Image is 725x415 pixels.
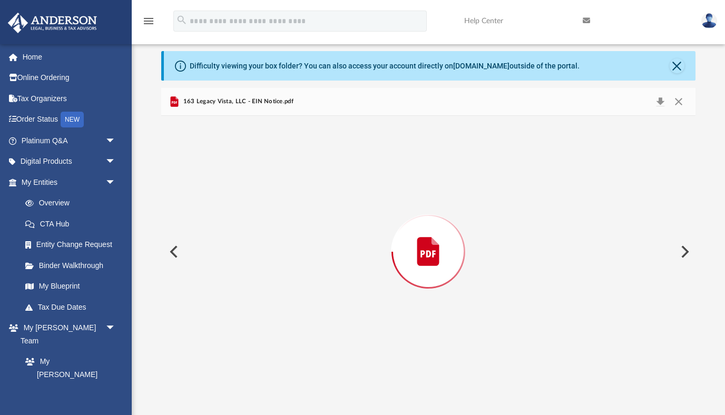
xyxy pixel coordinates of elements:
[105,172,126,193] span: arrow_drop_down
[142,20,155,27] a: menu
[7,67,132,88] a: Online Ordering
[453,62,510,70] a: [DOMAIN_NAME]
[15,351,121,398] a: My [PERSON_NAME] Team
[161,237,184,266] button: Previous File
[142,15,155,27] i: menu
[15,193,132,214] a: Overview
[7,130,132,151] a: Platinum Q&Aarrow_drop_down
[176,14,188,26] i: search
[7,172,132,193] a: My Entitiesarrow_drop_down
[7,151,132,172] a: Digital Productsarrow_drop_down
[7,109,132,131] a: Order StatusNEW
[7,46,132,67] a: Home
[669,94,688,109] button: Close
[15,297,132,318] a: Tax Due Dates
[7,318,126,351] a: My [PERSON_NAME] Teamarrow_drop_down
[651,94,670,109] button: Download
[190,61,580,72] div: Difficulty viewing your box folder? You can also access your account directly on outside of the p...
[15,276,126,297] a: My Blueprint
[181,97,293,106] span: 163 Legacy Vista, LLC - EIN Notice.pdf
[161,88,695,388] div: Preview
[15,234,132,255] a: Entity Change Request
[5,13,100,33] img: Anderson Advisors Platinum Portal
[7,88,132,109] a: Tax Organizers
[15,255,132,276] a: Binder Walkthrough
[701,13,717,28] img: User Pic
[670,58,684,73] button: Close
[105,151,126,173] span: arrow_drop_down
[15,213,132,234] a: CTA Hub
[61,112,84,127] div: NEW
[672,237,695,266] button: Next File
[105,318,126,339] span: arrow_drop_down
[105,130,126,152] span: arrow_drop_down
